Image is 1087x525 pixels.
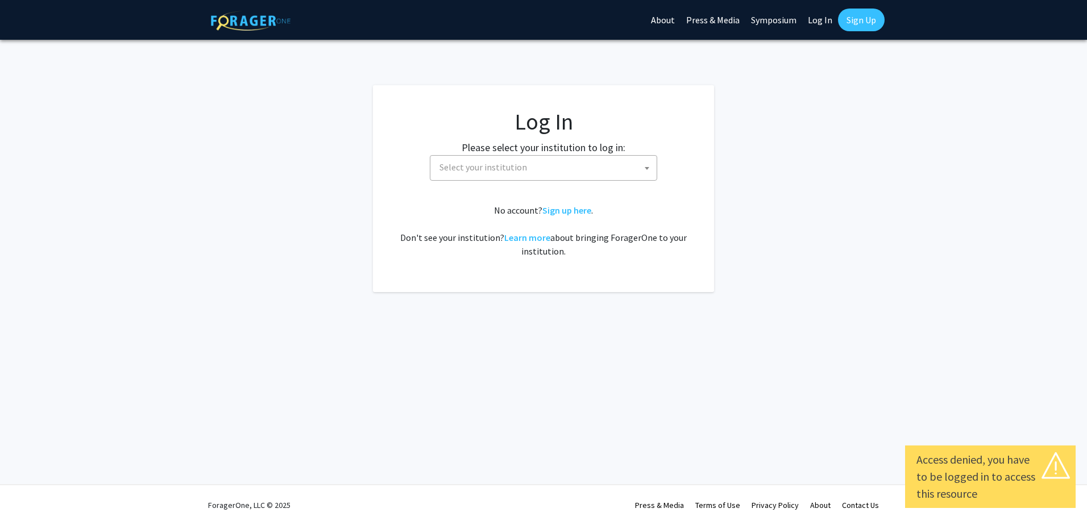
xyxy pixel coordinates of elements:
[752,500,799,510] a: Privacy Policy
[635,500,684,510] a: Press & Media
[396,203,691,258] div: No account? . Don't see your institution? about bringing ForagerOne to your institution.
[439,161,527,173] span: Select your institution
[842,500,879,510] a: Contact Us
[810,500,831,510] a: About
[462,140,625,155] label: Please select your institution to log in:
[838,9,885,31] a: Sign Up
[430,155,657,181] span: Select your institution
[695,500,740,510] a: Terms of Use
[208,485,291,525] div: ForagerOne, LLC © 2025
[211,11,291,31] img: ForagerOne Logo
[435,156,657,179] span: Select your institution
[396,108,691,135] h1: Log In
[916,451,1064,502] div: Access denied, you have to be logged in to access this resource
[504,232,550,243] a: Learn more about bringing ForagerOne to your institution
[542,205,591,216] a: Sign up here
